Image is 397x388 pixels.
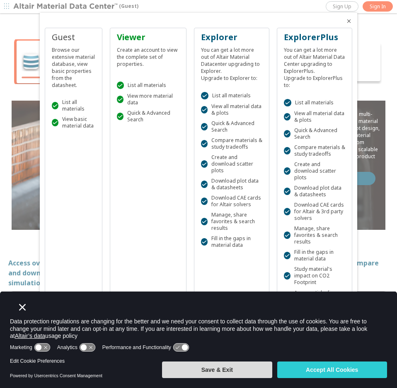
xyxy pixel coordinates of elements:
div:  [201,198,208,205]
button: Close [346,18,352,24]
div: Quick & Advanced Search [117,110,180,123]
div: Explorer [201,31,262,43]
div: Download plot data & datasheets [284,185,345,198]
div: Compare materials & study tradeoffs [284,144,345,157]
div: Browse our extensive material database, view basic properties from the datasheet. [52,43,95,89]
div: Manage, share favorites & search results [284,225,345,245]
div: Viewer [117,31,180,43]
div: View all material data & plots [284,110,345,123]
div:  [201,218,208,225]
div:  [284,272,290,280]
div: Quick & Advanced Search [201,120,262,133]
div: You can get a lot more out of Altair Material Datacenter upgrading to Explorer. Upgrade to Explor... [201,43,262,82]
div:  [284,231,290,239]
div:  [201,140,208,147]
div: View more material data [117,93,180,106]
div: List all materials [117,82,180,89]
div:  [117,82,124,89]
div:  [201,181,208,188]
div:  [201,106,208,113]
div: Fill in the gaps in material data [284,249,345,262]
div: List all materials [284,99,345,106]
div: Create and download scatter plots [201,154,262,174]
div:  [52,102,58,109]
div: List all materials [52,99,95,112]
div: View all material data & plots [201,103,262,116]
div:  [284,188,290,195]
div:  [52,119,58,126]
div: ExplorerPlus [284,31,345,43]
div:  [117,96,123,103]
div:  [284,252,290,259]
div: Fill in the gaps in material data [201,235,262,248]
div: Download CAE cards for Altair & 3rd party solvers [284,202,345,222]
div:  [284,113,290,120]
div:  [201,238,208,246]
div: Manage, share favorites & search results [201,212,262,231]
div:  [284,167,290,175]
div:  [284,208,290,215]
div:  [201,92,208,99]
div: Download plot data & datasheets [201,178,262,191]
div:  [284,130,290,137]
div:  [201,123,208,130]
div: List all materials [201,92,262,99]
div: Download CAE cards for Altair solvers [201,195,262,208]
div:  [117,113,123,120]
div: Guest [52,31,95,43]
div: You can get a lot more out of Altair Material Data Center upgrading to ExplorerPlus. Upgrade to E... [284,43,345,89]
div: Create and download scatter plots [284,161,345,181]
div:  [201,160,208,168]
div: View basic material data [52,116,95,129]
div:  [284,99,291,106]
div: Study material's impact on CO2 Footprint [284,266,345,286]
div:  [284,147,290,154]
div: Create an account to view the complete set of properties. [117,43,180,67]
div: Compare materials & study tradeoffs [201,137,262,150]
div: Access stick-slip database [284,289,345,303]
div: Quick & Advanced Search [284,127,345,140]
